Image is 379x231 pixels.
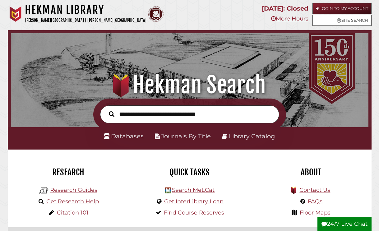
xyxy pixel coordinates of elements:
h2: Quick Tasks [134,167,246,178]
a: FAQs [308,198,322,205]
p: [PERSON_NAME][GEOGRAPHIC_DATA] | [PERSON_NAME][GEOGRAPHIC_DATA] [25,17,146,24]
a: Login to My Account [312,3,372,14]
i: Search [109,111,114,117]
a: Search MeLCat [172,187,215,193]
a: Databases [104,132,144,140]
a: Floor Maps [300,209,330,216]
h2: Research [12,167,124,178]
a: Research Guides [50,187,97,193]
img: Calvin University [8,6,23,22]
h2: About [255,167,367,178]
a: Get InterLibrary Loan [164,198,224,205]
img: Hekman Library Logo [39,186,49,195]
a: Find Course Reserves [164,209,224,216]
img: Hekman Library Logo [165,187,171,193]
a: Journals By Title [161,132,211,140]
img: Calvin Theological Seminary [148,6,164,22]
a: Contact Us [299,187,330,193]
h1: Hekman Library [25,3,146,17]
button: Search [106,110,118,118]
a: Library Catalog [229,132,275,140]
h1: Hekman Search [16,71,363,99]
p: [DATE]: Closed [262,3,308,14]
a: Citation 101 [57,209,89,216]
a: Get Research Help [46,198,99,205]
a: More Hours [271,15,308,22]
a: Site Search [312,15,372,26]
